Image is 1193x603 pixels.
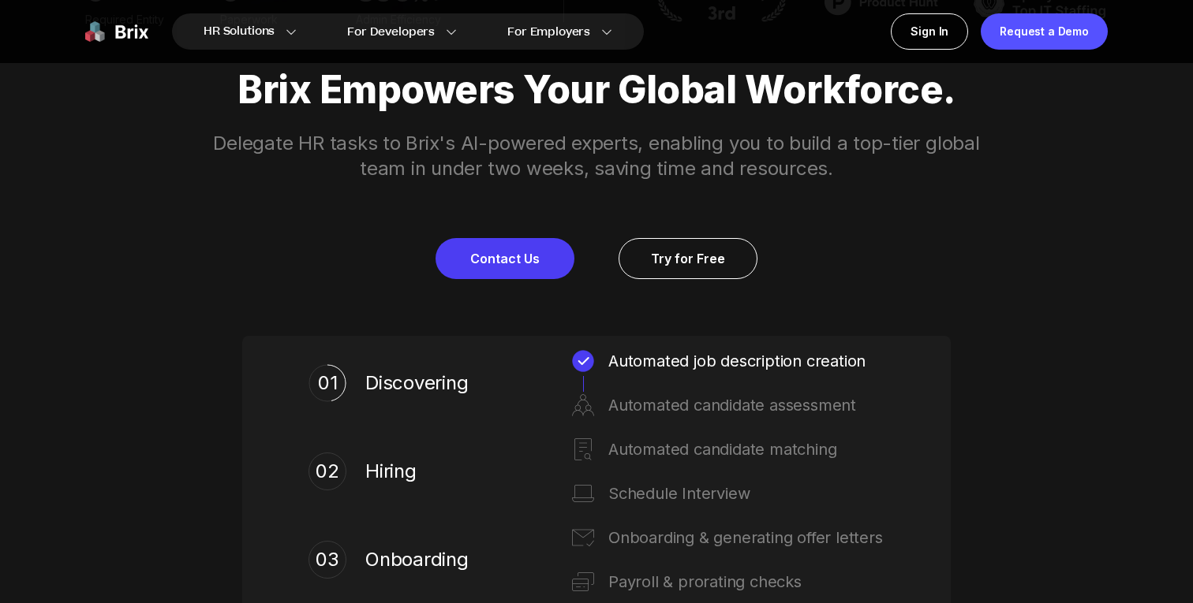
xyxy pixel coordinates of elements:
a: Request a Demo [981,13,1108,50]
div: Onboarding & generating offer letters [608,525,884,550]
span: HR Solutions [204,19,275,44]
span: Hiring [365,459,476,484]
div: Automated candidate assessment [608,393,884,418]
a: Try for Free [619,238,757,279]
div: Schedule Interview [608,481,884,506]
div: Automated job description creation [608,348,884,374]
div: 02 [309,452,346,490]
span: For Employers [507,24,590,40]
a: Sign In [891,13,968,50]
div: Payroll & prorating checks [608,569,884,594]
span: Discovering [365,370,476,396]
div: Automated candidate matching [608,437,884,462]
div: 01 [318,369,338,397]
div: 03 [309,541,346,579]
span: Onboarding [365,547,476,572]
a: Contact Us [436,238,574,279]
span: For Developers [347,24,435,40]
p: Delegate HR tasks to Brix's AI-powered experts, enabling you to build a top-tier global team in u... [193,131,1000,181]
p: Brix Empowers Your Global Workforce. [28,68,1165,112]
